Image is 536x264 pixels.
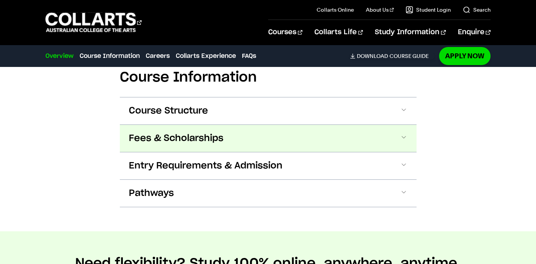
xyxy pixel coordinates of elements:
a: Collarts Experience [176,52,236,61]
a: About Us [366,6,394,14]
a: Apply Now [439,47,491,65]
a: Search [463,6,491,14]
a: Student Login [406,6,451,14]
span: Pathways [129,187,174,199]
div: Go to homepage [45,12,142,33]
a: Courses [268,20,302,45]
a: DownloadCourse Guide [350,53,435,59]
a: Overview [45,52,74,61]
span: Download [357,53,388,59]
a: FAQs [242,52,256,61]
h2: Course Information [120,69,417,86]
a: Course Information [80,52,140,61]
span: Course Structure [129,105,208,117]
a: Study Information [375,20,445,45]
a: Collarts Online [317,6,354,14]
span: Entry Requirements & Admission [129,160,282,172]
a: Careers [146,52,170,61]
button: Course Structure [120,97,417,124]
a: Enquire [458,20,491,45]
button: Pathways [120,180,417,207]
button: Entry Requirements & Admission [120,152,417,179]
span: Fees & Scholarships [129,132,223,144]
a: Collarts Life [314,20,363,45]
button: Fees & Scholarships [120,125,417,152]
